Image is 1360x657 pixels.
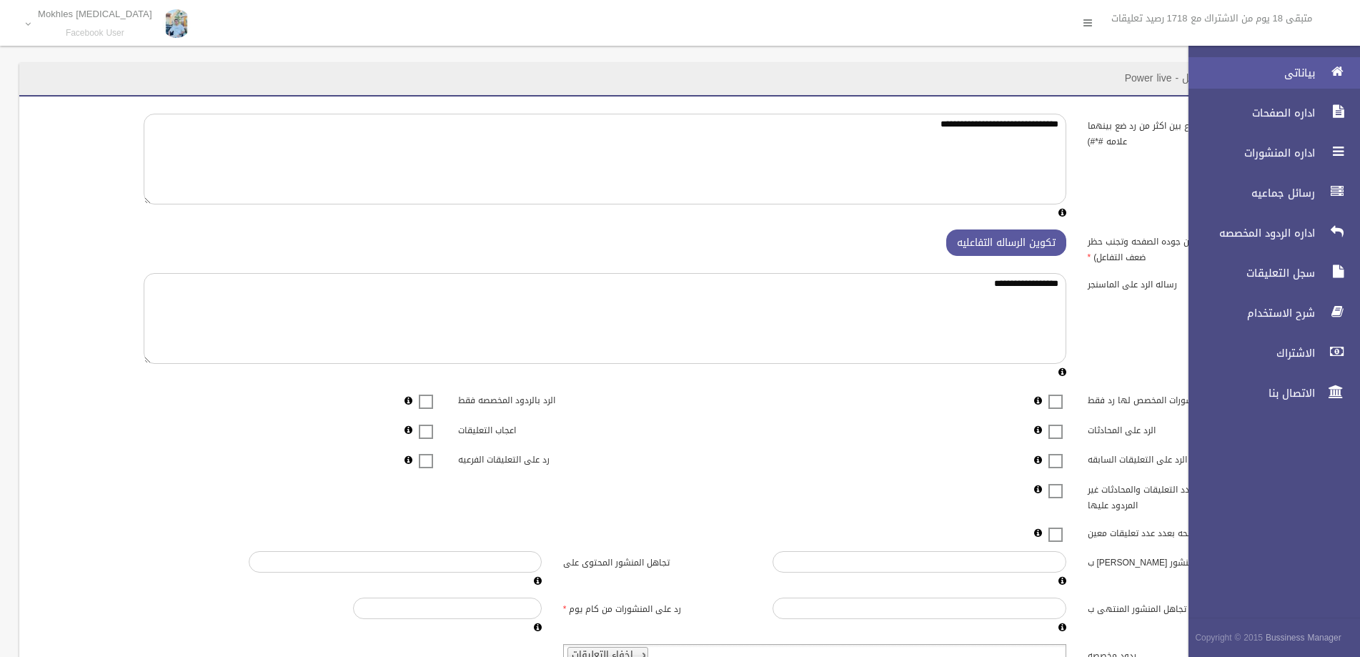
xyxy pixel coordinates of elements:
label: رد على المنشورات من كام يوم [552,598,762,618]
label: تجاهل المنشور المحتوى على [552,551,762,571]
label: الرد على المحادثات [1077,418,1286,438]
span: شرح الاستخدام [1176,306,1319,320]
strong: Bussiness Manager [1266,630,1341,646]
a: شرح الاستخدام [1176,297,1360,329]
a: اداره المنشورات [1176,137,1360,169]
a: الاشتراك [1176,337,1360,369]
span: سجل التعليقات [1176,266,1319,280]
label: ايقاف تفعيل الصفحه بعدد عدد تعليقات معين [1077,521,1286,541]
label: الرد بالردود المخصصه فقط [447,389,657,409]
label: الرد على التعليقات السابقه [1077,448,1286,468]
a: الاتصال بنا [1176,377,1360,409]
a: سجل التعليقات [1176,257,1360,289]
span: اداره الردود المخصصه [1176,226,1319,240]
span: اداره الصفحات [1176,106,1319,120]
small: Facebook User [38,28,152,39]
span: اداره المنشورات [1176,146,1319,160]
p: Mokhles [MEDICAL_DATA] [38,9,152,19]
label: رساله الرد على الماسنجر [1077,273,1286,293]
label: تجاهل المنشور المنتهى ب [1077,598,1286,618]
label: تجاهل المنشور [PERSON_NAME] ب [1077,551,1286,571]
label: رد على التعليقات الفرعيه [447,448,657,468]
label: الرد على المنشورات المخصص لها رد فقط [1077,389,1286,409]
span: الاشتراك [1176,346,1319,360]
a: رسائل جماعيه [1176,177,1360,209]
a: اداره الصفحات [1176,97,1360,129]
label: رساله v (افضل لتحسين جوده الصفحه وتجنب حظر ضعف التفاعل) [1077,229,1286,265]
span: Copyright © 2015 [1195,630,1263,646]
span: بياناتى [1176,66,1319,80]
span: الاتصال بنا [1176,386,1319,400]
label: الرد على التعليق (للتنوع بين اكثر من رد ضع بينهما علامه #*#) [1077,114,1286,149]
label: اعجاب التعليقات [447,418,657,438]
a: اداره الردود المخصصه [1176,217,1360,249]
header: اداره الصفحات / تعديل - Power live [1108,64,1295,92]
span: رسائل جماعيه [1176,186,1319,200]
label: ارسال تقرير يومى بعدد التعليقات والمحادثات غير المردود عليها [1077,478,1286,513]
button: تكوين الرساله التفاعليه [946,229,1066,256]
a: بياناتى [1176,57,1360,89]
